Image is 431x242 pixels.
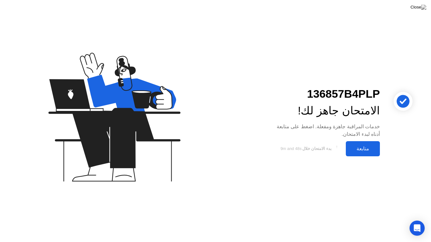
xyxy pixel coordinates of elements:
div: خدمات المراقبة جاهزة ومفعلة. اضغط على متابعة أدناه لبدء الامتحان. [269,123,380,138]
span: 9m and 48s [280,146,302,151]
div: Open Intercom Messenger [410,221,425,236]
div: متابعة [348,146,378,152]
div: 136857B4PLP [269,86,380,102]
button: متابعة [346,141,380,156]
div: الامتحان جاهز لك! [269,102,380,119]
button: بدء الامتحان خلال9m and 48s [269,143,343,155]
img: Close [410,5,426,10]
